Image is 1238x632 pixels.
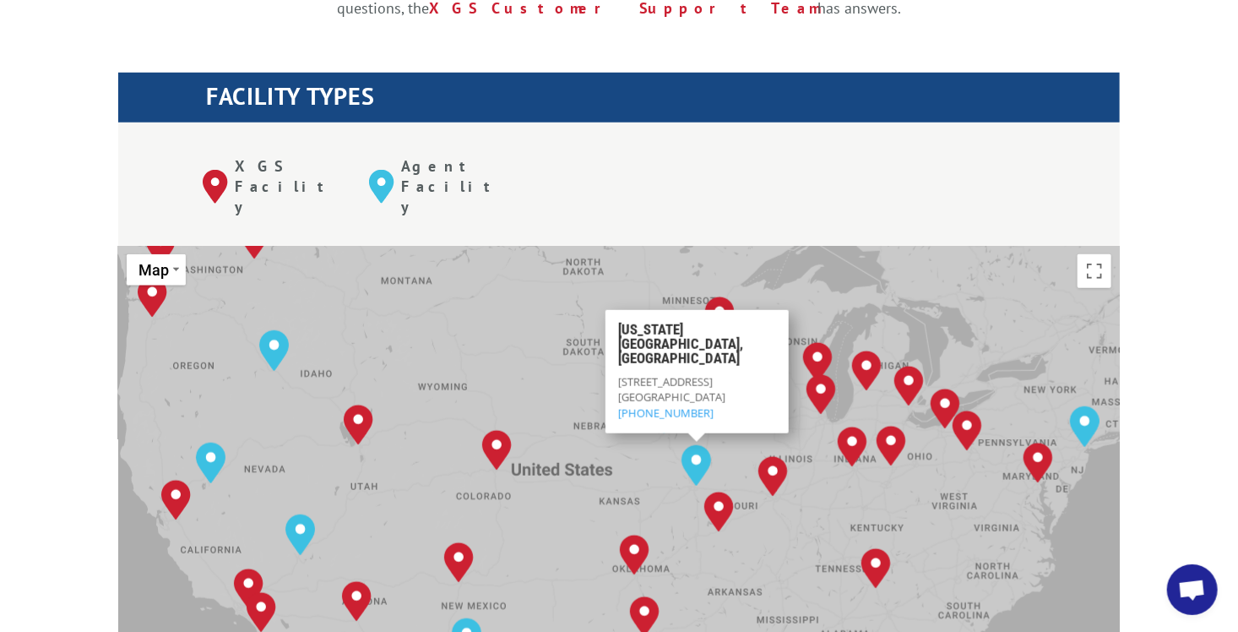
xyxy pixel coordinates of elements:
div: Reno, NV [196,443,225,483]
button: Toggle fullscreen view [1078,254,1111,288]
div: Boise, ID [259,330,289,371]
div: Portland, OR [138,277,167,318]
div: Elizabeth, NJ [1070,406,1100,447]
div: Chino, CA [234,569,263,609]
p: Agent Facility [401,156,510,216]
div: Grand Rapids, MI [852,351,882,391]
div: Kent, WA [146,226,176,267]
div: Spokane, WA [240,219,269,259]
div: Albuquerque, NM [444,542,474,583]
div: Baltimore, MD [1024,443,1053,483]
h1: FACILITY TYPES [206,84,1120,117]
div: Open chat [1167,564,1218,615]
div: Detroit, MI [894,366,924,406]
div: Denver, CO [482,430,512,471]
div: Indianapolis, IN [838,427,867,467]
div: Chicago, IL [806,374,836,415]
a: [PHONE_NUMBER] [618,405,714,420]
div: Oklahoma City, OK [620,535,649,575]
div: Tunnel Hill, GA [861,548,891,589]
h3: [US_STATE][GEOGRAPHIC_DATA], [GEOGRAPHIC_DATA] [618,323,776,374]
span: [STREET_ADDRESS] [618,374,713,390]
div: Dayton, OH [877,426,906,466]
div: Cleveland, OH [931,389,960,429]
div: Salt Lake City, UT [344,405,373,445]
div: Minneapolis, MN [705,297,735,337]
span: [GEOGRAPHIC_DATA] [618,390,725,405]
span: Map [138,261,169,279]
div: Tracy, CA [161,480,191,520]
div: Milwaukee, WI [803,342,833,383]
div: Las Vegas, NV [285,515,315,555]
button: Change map style [127,254,186,286]
p: XGS Facility [235,156,344,216]
div: Pittsburgh, PA [953,411,982,451]
div: Phoenix, AZ [342,581,372,622]
span: Close [770,317,782,329]
div: Springfield, MO [704,492,734,532]
div: St. Louis, MO [758,456,788,497]
div: Kansas City, MO [681,445,711,486]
